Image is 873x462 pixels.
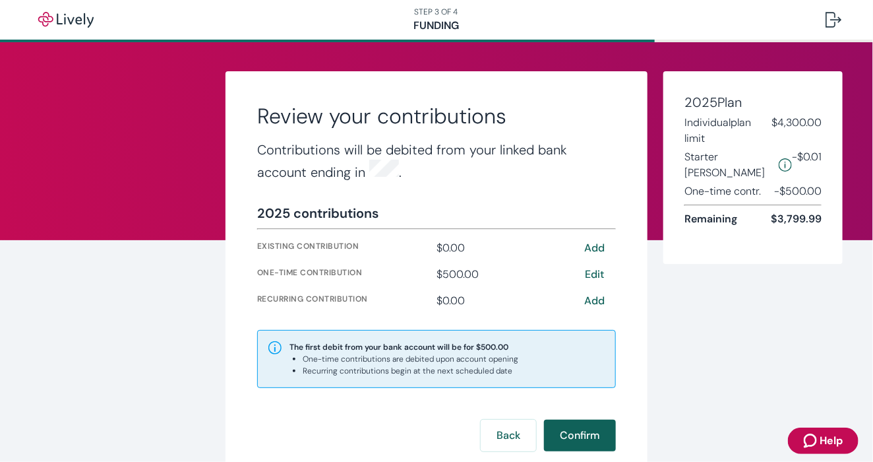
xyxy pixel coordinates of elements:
div: Recurring contribution [257,293,431,309]
button: Log out [815,4,852,36]
span: - $500.00 [774,183,822,199]
span: $4,300.00 [771,115,822,147]
button: Edit [574,267,616,282]
button: Zendesk support iconHelp [788,428,858,454]
svg: Zendesk support icon [804,433,820,449]
div: $0.00 [436,240,567,256]
div: $500.00 [436,267,567,282]
button: Lively will contribute $0.01 to establish your account [779,149,792,181]
span: $3,799.99 [771,211,822,227]
span: Individual plan limit [684,115,771,147]
button: Add [574,293,616,309]
h4: Contributions will be debited from your linked bank account ending in . [257,140,616,182]
svg: Starter penny details [779,158,792,172]
span: -$0.01 [792,149,822,181]
div: 2025 contributions [257,203,378,223]
button: Add [574,240,616,256]
span: Remaining [684,211,737,227]
button: Back [481,420,536,451]
div: $0.00 [436,293,567,309]
span: Help [820,433,843,449]
h2: Review your contributions [257,103,616,129]
li: One-time contributions are debited upon account opening [303,353,518,365]
img: Lively [29,12,103,28]
button: Confirm [544,420,616,451]
h4: 2025 Plan [684,92,822,112]
span: Starter [PERSON_NAME] [684,149,773,181]
strong: The first debit from your bank account will be for $500.00 [289,342,508,352]
div: One-time contribution [257,267,431,282]
div: Existing contribution [257,240,431,256]
span: One-time contr. [684,183,761,199]
li: Recurring contributions begin at the next scheduled date [303,365,518,377]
